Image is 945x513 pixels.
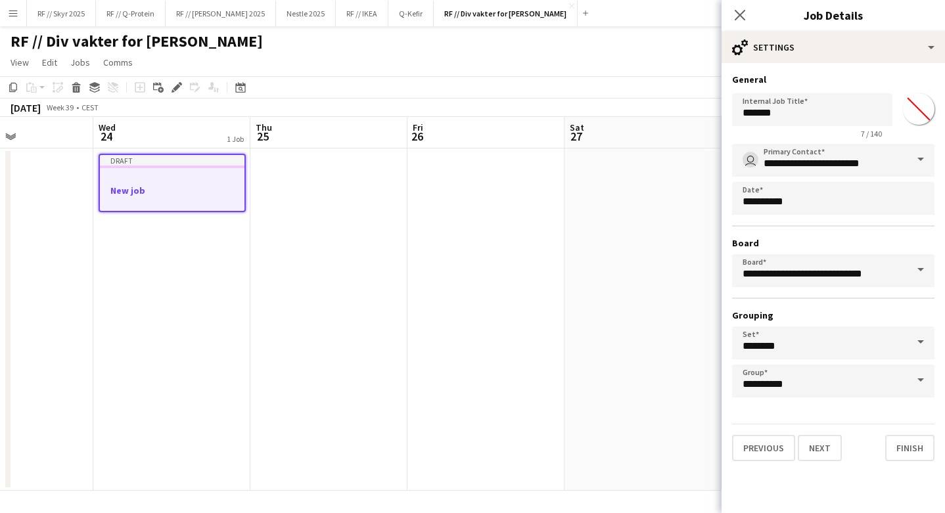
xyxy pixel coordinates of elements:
span: 27 [568,129,584,144]
button: RF // Div vakter for [PERSON_NAME] [434,1,578,26]
h3: Board [732,237,934,249]
div: [DATE] [11,101,41,114]
span: Edit [42,56,57,68]
button: RF // [PERSON_NAME] 2025 [166,1,276,26]
button: Next [798,435,842,461]
button: Q-Kefir [388,1,434,26]
span: Comms [103,56,133,68]
div: 1 Job [227,134,244,144]
span: 7 / 140 [850,129,892,139]
div: CEST [81,102,99,112]
button: RF // Skyr 2025 [27,1,96,26]
div: Draft [100,155,244,166]
h3: Grouping [732,309,934,321]
h3: General [732,74,934,85]
a: Edit [37,54,62,71]
button: Finish [885,435,934,461]
a: View [5,54,34,71]
button: Nestle 2025 [276,1,336,26]
span: Sat [570,122,584,133]
button: RF // Q-Protein [96,1,166,26]
button: Previous [732,435,795,461]
button: RF // IKEA [336,1,388,26]
span: 24 [97,129,116,144]
span: View [11,56,29,68]
h3: Job Details [722,7,945,24]
a: Comms [98,54,138,71]
h1: RF // Div vakter for [PERSON_NAME] [11,32,263,51]
span: Week 39 [43,102,76,112]
h3: New job [100,185,244,196]
app-job-card: DraftNew job [99,154,246,212]
span: 25 [254,129,272,144]
div: Settings [722,32,945,63]
span: Jobs [70,56,90,68]
a: Jobs [65,54,95,71]
span: Fri [413,122,423,133]
span: Thu [256,122,272,133]
span: 26 [411,129,423,144]
span: Wed [99,122,116,133]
